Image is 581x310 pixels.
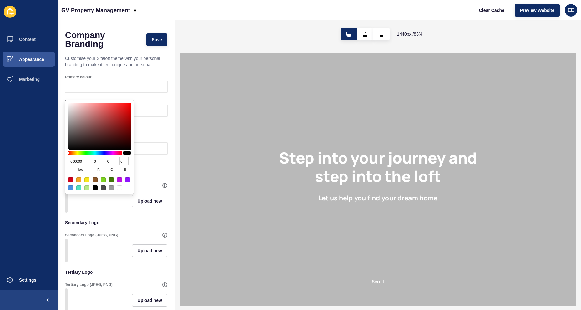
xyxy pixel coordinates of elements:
button: Upload new [132,294,167,307]
div: #BD10E0 [117,177,122,182]
span: Upload new [137,248,162,254]
button: Preview Website [515,4,560,17]
button: Save [146,33,167,46]
button: Clear Cache [474,4,510,17]
div: #8B572A [93,177,98,182]
span: Upload new [137,297,162,303]
div: #50E3C2 [76,185,81,190]
div: #FFFFFF [117,185,122,190]
div: #417505 [109,177,114,182]
label: Secondary colour [65,99,97,104]
p: Secondary Logo [65,216,167,229]
h1: Step into your journey and step into the loft [94,109,356,150]
p: GV Property Management [61,2,130,18]
p: Tertiary Logo [65,265,167,279]
p: Customise your Siteloft theme with your personal branding to make it feel unique and personal. [65,52,167,71]
div: #D0021B [68,177,73,182]
span: r [93,165,104,174]
span: 1440 px / 88 % [397,31,423,37]
span: hex [68,165,91,174]
div: #F5A623 [76,177,81,182]
span: Clear Cache [479,7,504,13]
span: b [119,165,131,174]
div: #4A4A4A [101,185,106,190]
div: #B8E986 [84,185,89,190]
div: #F8E71C [84,177,89,182]
button: Upload new [132,244,167,257]
div: #000000 [93,185,98,190]
span: Upload new [137,198,162,204]
button: Upload new [132,195,167,207]
span: Preview Website [520,7,554,13]
div: #4A90E2 [68,185,73,190]
label: Tertiary Logo (JPEG, PNG) [65,282,113,287]
h1: Company Branding [65,31,140,48]
label: Secondary Logo (JPEG, PNG) [65,233,118,238]
div: #7ED321 [101,177,106,182]
label: Primary colour [65,75,92,80]
h2: Let us help you find your dream home [157,160,293,170]
div: Scroll [3,256,448,284]
span: Save [152,37,162,43]
div: #9013FE [125,177,130,182]
span: g [106,165,117,174]
div: #9B9B9B [109,185,114,190]
span: EE [568,7,574,13]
